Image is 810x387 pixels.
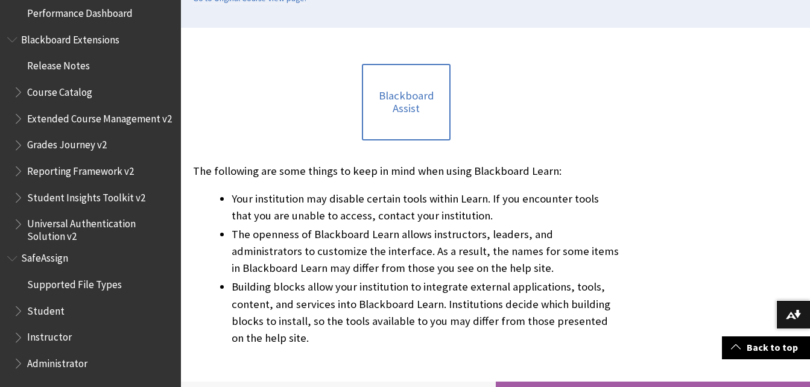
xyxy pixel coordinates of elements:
span: Release Notes [27,56,90,72]
span: Extended Course Management v2 [27,109,172,125]
span: Universal Authentication Solution v2 [27,214,172,242]
li: The openness of Blackboard Learn allows instructors, leaders, and administrators to customize the... [232,226,619,277]
span: Reporting Framework v2 [27,161,134,177]
a: Blackboard Assist [362,64,451,140]
span: Grades Journey v2 [27,135,107,151]
span: SafeAssign [21,248,68,265]
nav: Book outline for Blackboard SafeAssign [7,248,174,374]
span: Supported File Types [27,274,122,291]
span: Student [27,301,65,317]
span: Blackboard Extensions [21,30,119,46]
p: The following are some things to keep in mind when using Blackboard Learn: [193,163,619,179]
li: Your institution may disable certain tools within Learn. If you encounter tools that you are unab... [232,190,619,224]
span: Student Insights Toolkit v2 [27,187,145,204]
li: Building blocks allow your institution to integrate external applications, tools, content, and se... [232,278,619,346]
span: Course Catalog [27,82,92,98]
nav: Book outline for Blackboard Extensions [7,30,174,242]
span: Performance Dashboard [27,3,133,19]
span: Administrator [27,353,87,370]
a: Back to top [722,336,810,359]
span: Instructor [27,327,72,344]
